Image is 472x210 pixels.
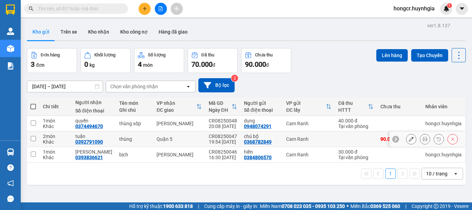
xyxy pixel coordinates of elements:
div: [PERSON_NAME] [157,152,202,157]
span: notification [7,180,14,186]
svg: open [453,171,459,176]
div: 1 món [43,149,68,155]
div: 0393836621 [75,155,103,160]
div: tuấn [75,134,112,139]
span: aim [174,6,179,11]
span: message [7,195,14,202]
button: Hàng đã giao [153,24,193,40]
input: Tìm tên, số ĐT hoặc mã đơn [38,5,120,12]
div: hongcr.huynhgia [425,152,462,157]
img: warehouse-icon [7,148,14,156]
div: Chọn văn phòng nhận [110,83,158,90]
span: Hỗ trợ kỹ thuật: [129,202,193,210]
th: Toggle SortBy [335,98,377,116]
div: Chưa thu [255,53,273,57]
div: ĐC lấy [286,107,326,113]
strong: 0708 023 035 - 0935 103 250 [282,203,345,209]
span: đ [266,62,269,68]
div: Số điện thoại [244,107,279,113]
div: Đã thu [338,100,368,106]
div: VP nhận [157,100,196,106]
div: ver 1.8.137 [427,22,450,29]
div: Sửa đơn hàng [406,134,416,144]
span: caret-down [459,6,465,12]
span: 0 [84,60,88,69]
button: Chưa thu90.000đ [241,48,291,73]
div: Cam Ranh [286,152,331,157]
div: 1 món [43,118,68,124]
span: search [29,6,34,11]
div: 30.000 đ [338,149,374,155]
div: Tại văn phòng [338,124,374,129]
div: Đã thu [201,53,214,57]
span: | [198,202,199,210]
div: 10 / trang [426,170,447,177]
img: warehouse-icon [7,28,14,35]
button: Bộ lọc [198,78,235,92]
span: 70.000 [191,60,213,69]
div: 90.000 đ [380,136,418,142]
div: Đơn hàng [41,53,60,57]
div: 0368782849 [244,139,272,145]
div: Số lượng [148,53,166,57]
div: VP gửi [286,100,326,106]
div: Khối lượng [94,53,115,57]
span: 4 [138,60,142,69]
img: logo-vxr [6,4,15,15]
span: ⚪️ [347,205,349,208]
div: 0948074291 [244,124,272,129]
div: [PERSON_NAME] [157,121,202,126]
span: plus [142,6,147,11]
div: Nhân viên [425,104,462,109]
button: Lên hàng [376,49,408,62]
button: Trên xe [55,24,83,40]
sup: 1 [447,3,452,8]
div: 0384806570 [244,155,272,160]
div: thùng xốp [119,121,150,126]
span: kg [89,62,95,68]
div: bịch [119,152,150,157]
span: | [405,202,406,210]
div: CR08250048 [209,118,237,124]
div: Người gửi [244,100,279,106]
div: quỳnh chi [75,149,112,155]
th: Toggle SortBy [205,98,240,116]
span: Miền Nam [260,202,345,210]
div: thùng [119,136,150,142]
button: Kho gửi [27,24,55,40]
div: Khác [43,124,68,129]
div: Ghi chú [119,107,150,113]
button: Số lượng4món [134,48,184,73]
button: Kho nhận [83,24,115,40]
button: file-add [155,3,167,15]
div: Khác [43,155,68,160]
div: Cam Ranh [286,121,331,126]
button: 1 [385,168,396,179]
button: Đơn hàng3đơn [27,48,77,73]
div: CR08250046 [209,149,237,155]
span: 1 [448,3,451,8]
div: quyền [75,118,112,124]
div: 20:08 [DATE] [209,124,237,129]
img: solution-icon [7,62,14,70]
div: 0392791090 [75,139,103,145]
div: 19:54 [DATE] [209,139,237,145]
div: 2 món [43,134,68,139]
div: Số điện thoại [75,108,112,113]
button: Kho công nợ [115,24,153,40]
div: 40.000 đ [338,118,374,124]
th: Toggle SortBy [153,98,205,116]
div: hiền [244,149,279,155]
div: Cam Ranh [286,136,331,142]
div: Chưa thu [380,104,418,109]
span: hongcr.huynhgia [388,4,440,13]
button: plus [139,3,151,15]
span: đ [213,62,215,68]
div: CR08250047 [209,134,237,139]
span: 3 [31,60,35,69]
button: caret-down [456,3,468,15]
img: icon-new-feature [443,6,450,12]
strong: 0369 525 060 [370,203,400,209]
input: Select a date range. [27,81,103,92]
span: đơn [36,62,45,68]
